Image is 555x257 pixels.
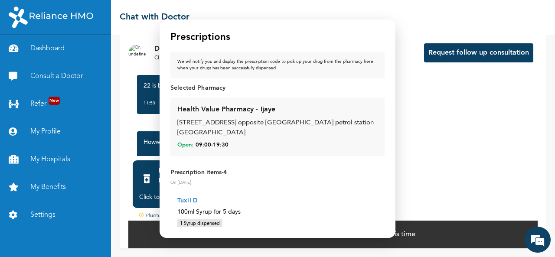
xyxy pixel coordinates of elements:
p: On [DATE] [170,179,385,186]
p: Prescription items - 4 [170,168,385,177]
span: 09:00 - 19:30 [196,141,229,149]
div: [STREET_ADDRESS] opposite [GEOGRAPHIC_DATA] petrol station [GEOGRAPHIC_DATA] [177,118,378,138]
h4: Prescriptions [170,30,230,45]
div: We will notify you and display the prescription code to pick up your drug from the pharmacy here ... [177,59,378,72]
div: Health Value Pharmacy - Ijaye [177,104,275,115]
p: 100ml Syrup for 5 days [177,208,378,217]
p: Tuxil D [177,196,378,205]
p: Selected Pharmacy [170,84,385,92]
span: Open: [177,141,193,149]
div: 1 Syrup dispensed [177,219,222,230]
